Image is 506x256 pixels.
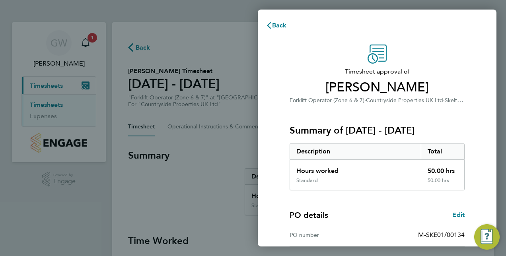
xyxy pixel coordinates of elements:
span: Timesheet approval of [290,67,465,76]
span: Countryside Properties UK Ltd [366,97,443,104]
div: PO number [290,230,377,240]
h3: Summary of [DATE] - [DATE] [290,124,465,137]
div: Summary of 18 - 24 Aug 2025 [290,143,465,190]
span: [PERSON_NAME] [290,80,465,95]
button: Engage Resource Center [474,224,500,250]
div: Standard [296,177,318,184]
span: Back [272,21,287,29]
div: Total [421,144,465,159]
button: Back [258,17,295,33]
h4: PO details [290,209,328,221]
span: Edit [452,211,465,219]
span: M-SKE01/00134 [418,231,465,239]
div: Description [290,144,421,159]
div: Hours worked [290,160,421,177]
span: Forklift Operator (Zone 6 & 7) [290,97,364,104]
span: · [364,97,366,104]
a: Edit [452,210,465,220]
div: 50.00 hrs [421,177,465,190]
div: 50.00 hrs [421,160,465,177]
span: · [443,97,445,104]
